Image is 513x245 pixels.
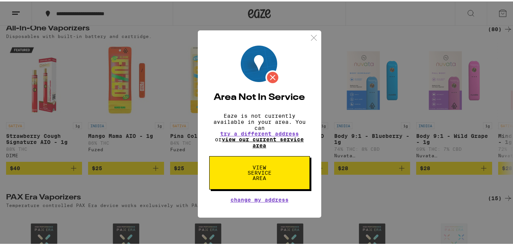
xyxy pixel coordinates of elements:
img: close.svg [309,32,319,41]
a: View Service Area [209,163,310,169]
p: Eaze is not currently available in your area. You can or [209,111,310,147]
button: try a different address [220,130,299,135]
img: Location [241,44,280,83]
span: View Service Area [240,163,279,179]
a: view our current service area [222,135,304,147]
h2: Area Not In Service [209,92,310,101]
span: Hi. Need any help? [5,5,55,11]
button: View Service Area [209,155,310,188]
button: Change My Address [230,196,289,201]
